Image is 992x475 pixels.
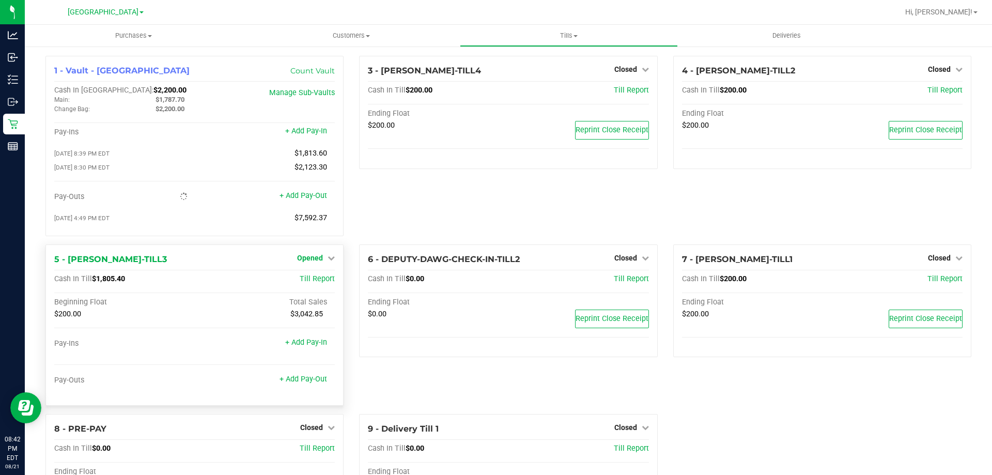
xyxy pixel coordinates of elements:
a: + Add Pay-Out [280,191,327,200]
inline-svg: Reports [8,141,18,151]
span: $0.00 [368,310,386,318]
span: $200.00 [720,86,747,95]
a: Till Report [614,274,649,283]
span: Opened [297,254,323,262]
span: [DATE] 4:49 PM EDT [54,214,110,222]
a: Till Report [300,274,335,283]
span: Reprint Close Receipt [889,126,962,134]
a: Till Report [614,86,649,95]
span: 8 - PRE-PAY [54,424,106,434]
span: 1 - Vault - [GEOGRAPHIC_DATA] [54,66,190,75]
span: Purchases [25,31,242,40]
div: Ending Float [368,298,508,307]
span: $2,200.00 [156,105,184,113]
a: Customers [242,25,460,47]
a: Tills [460,25,677,47]
a: + Add Pay-In [285,127,327,135]
span: Cash In Till [368,274,406,283]
inline-svg: Inventory [8,74,18,85]
button: Reprint Close Receipt [889,121,963,140]
div: Ending Float [682,109,823,118]
span: Tills [460,31,677,40]
iframe: Resource center [10,392,41,423]
span: $0.00 [406,444,424,453]
a: + Add Pay-Out [280,375,327,384]
inline-svg: Analytics [8,30,18,40]
inline-svg: Inbound [8,52,18,63]
span: $2,123.30 [295,163,327,172]
span: 4 - [PERSON_NAME]-TILL2 [682,66,795,75]
button: Reprint Close Receipt [889,310,963,328]
div: Beginning Float [54,298,195,307]
span: $2,200.00 [153,86,187,95]
span: [GEOGRAPHIC_DATA] [68,8,138,17]
a: Till Report [614,444,649,453]
div: Ending Float [682,298,823,307]
a: Deliveries [678,25,895,47]
a: + Add Pay-In [285,338,327,347]
span: $200.00 [406,86,432,95]
span: $7,592.37 [295,213,327,222]
span: Cash In Till [368,86,406,95]
span: $200.00 [720,274,747,283]
span: Closed [614,65,637,73]
span: Reprint Close Receipt [576,314,648,323]
span: $1,787.70 [156,96,184,103]
span: [DATE] 8:30 PM EDT [54,164,110,171]
div: Pay-Ins [54,339,195,348]
span: Cash In Till [54,274,92,283]
div: Pay-Outs [54,376,195,385]
a: Till Report [927,274,963,283]
span: Closed [928,65,951,73]
button: Reprint Close Receipt [575,121,649,140]
span: $1,813.60 [295,149,327,158]
div: Total Sales [195,298,335,307]
inline-svg: Retail [8,119,18,129]
a: Till Report [300,444,335,453]
span: $0.00 [92,444,111,453]
span: Cash In Till [682,274,720,283]
span: Closed [928,254,951,262]
span: $200.00 [54,310,81,318]
span: $1,805.40 [92,274,125,283]
span: $200.00 [368,121,395,130]
span: $3,042.85 [290,310,323,318]
span: Closed [614,423,637,432]
a: Till Report [927,86,963,95]
button: Reprint Close Receipt [575,310,649,328]
span: 3 - [PERSON_NAME]-TILL4 [368,66,481,75]
span: Closed [614,254,637,262]
span: Reprint Close Receipt [576,126,648,134]
span: Cash In Till [368,444,406,453]
span: [DATE] 8:39 PM EDT [54,150,110,157]
p: 08/21 [5,463,20,470]
span: Deliveries [758,31,815,40]
span: Change Bag: [54,105,90,113]
a: Count Vault [290,66,335,75]
span: $0.00 [406,274,424,283]
span: Cash In Till [54,444,92,453]
span: 7 - [PERSON_NAME]-TILL1 [682,254,793,264]
span: $200.00 [682,310,709,318]
span: Cash In Till [682,86,720,95]
span: Customers [243,31,459,40]
span: 9 - Delivery Till 1 [368,424,439,434]
span: $200.00 [682,121,709,130]
span: Reprint Close Receipt [889,314,962,323]
span: Closed [300,423,323,432]
span: Main: [54,96,70,103]
inline-svg: Outbound [8,97,18,107]
span: Cash In [GEOGRAPHIC_DATA]: [54,86,153,95]
span: Hi, [PERSON_NAME]! [905,8,972,16]
p: 08:42 PM EDT [5,435,20,463]
span: 5 - [PERSON_NAME]-TILL3 [54,254,167,264]
div: Pay-Outs [54,192,195,202]
a: Purchases [25,25,242,47]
